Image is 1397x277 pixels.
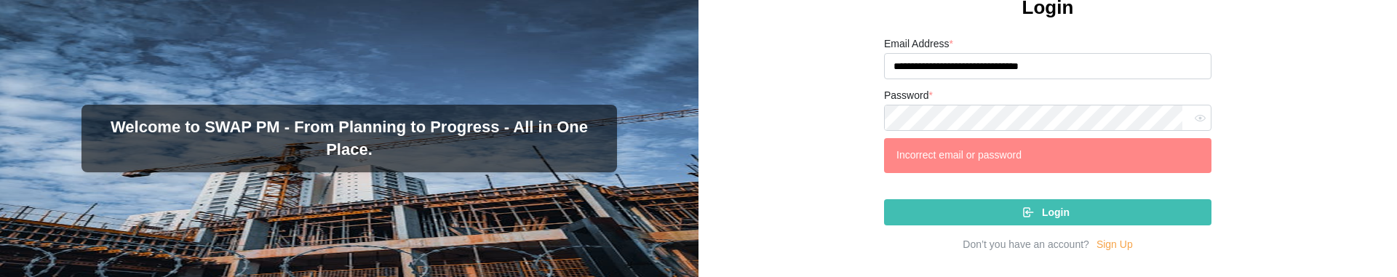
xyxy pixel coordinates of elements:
div: Incorrect email or password [896,148,1202,164]
a: Sign Up [1096,237,1133,253]
label: Email Address [884,36,953,52]
h3: Welcome to SWAP PM - From Planning to Progress - All in One Place. [93,116,605,161]
span: Login [1042,200,1070,225]
label: Password [884,88,933,104]
div: Don’t you have an account? [963,237,1089,253]
button: Login [884,199,1211,225]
